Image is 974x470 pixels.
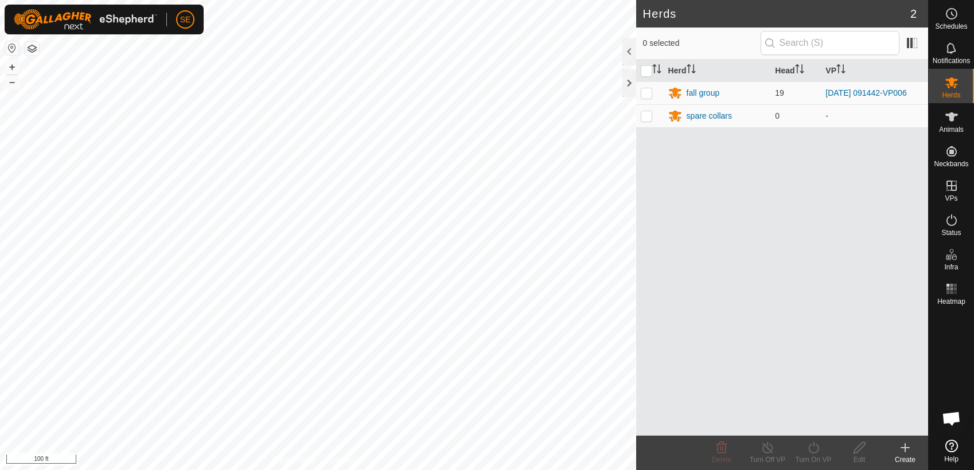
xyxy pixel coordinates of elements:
div: spare collars [687,110,732,122]
button: Map Layers [25,42,39,56]
p-sorticon: Activate to sort [687,66,696,75]
div: Turn Off VP [745,455,790,465]
p-sorticon: Activate to sort [652,66,661,75]
span: Schedules [935,23,967,30]
p-sorticon: Activate to sort [836,66,846,75]
a: Contact Us [329,455,363,465]
button: + [5,60,19,74]
a: Privacy Policy [272,455,315,465]
span: Infra [944,264,958,271]
span: Neckbands [934,160,968,167]
a: Help [929,435,974,467]
th: Herd [664,60,771,82]
p-sorticon: Activate to sort [795,66,804,75]
div: Open chat [934,401,969,436]
span: Herds [942,92,960,99]
span: SE [180,14,191,26]
span: Notifications [933,57,970,64]
span: Animals [939,126,964,133]
button: – [5,75,19,89]
span: Delete [712,456,732,464]
div: Turn On VP [790,455,836,465]
input: Search (S) [761,31,899,55]
span: 2 [910,5,917,22]
span: 0 [775,111,780,120]
img: Gallagher Logo [14,9,157,30]
span: Help [944,456,959,463]
h2: Herds [643,7,910,21]
div: Create [882,455,928,465]
th: Head [770,60,821,82]
th: VP [821,60,928,82]
span: Heatmap [937,298,965,305]
button: Reset Map [5,41,19,55]
span: Status [941,229,961,236]
div: Edit [836,455,882,465]
td: - [821,104,928,127]
div: fall group [687,87,720,99]
a: [DATE] 091442-VP006 [825,88,906,97]
span: 19 [775,88,784,97]
span: 0 selected [643,37,761,49]
span: VPs [945,195,957,202]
